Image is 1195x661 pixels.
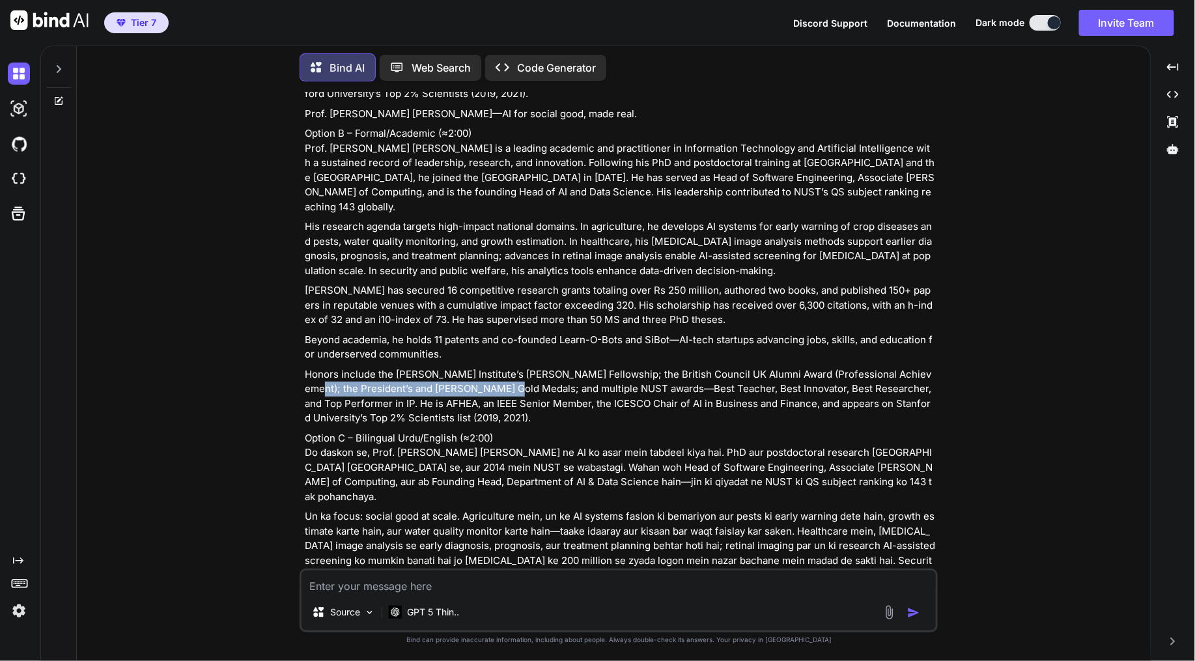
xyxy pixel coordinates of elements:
[8,600,30,622] img: settings
[389,606,402,618] img: GPT 5 Thinking High
[131,16,156,29] span: Tier 7
[305,367,935,426] p: Honors include the [PERSON_NAME] Institute’s [PERSON_NAME] Fellowship; the British Council UK Alu...
[407,606,459,619] p: GPT 5 Thin..
[330,606,360,619] p: Source
[793,18,867,29] span: Discord Support
[330,60,365,76] p: Bind AI
[117,19,126,27] img: premium
[907,606,920,619] img: icon
[305,107,935,122] p: Prof. [PERSON_NAME] [PERSON_NAME]—AI for social good, made real.
[1079,10,1174,36] button: Invite Team
[305,126,935,214] p: Option B – Formal/Academic (≈2:00) Prof. [PERSON_NAME] [PERSON_NAME] is a leading academic and pr...
[8,168,30,190] img: cloudideIcon
[412,60,471,76] p: Web Search
[517,60,596,76] p: Code Generator
[793,16,867,30] button: Discord Support
[10,10,89,30] img: Bind AI
[305,333,935,362] p: Beyond academia, he holds 11 patents and co-founded Learn-O-Bots and SiBot—AI-tech startups advan...
[305,509,935,583] p: Un ka focus: social good at scale. Agriculture mein, un ke AI systems faslon ki bemariyon aur pes...
[305,219,935,278] p: His research agenda targets high-impact national domains. In agriculture, he develops AI systems ...
[887,16,956,30] button: Documentation
[300,635,938,645] p: Bind can provide inaccurate information, including about people. Always double-check its answers....
[882,605,897,620] img: attachment
[104,12,169,33] button: premiumTier 7
[305,431,935,505] p: Option C – Bilingual Urdu/English (≈2:00) Do daskon se, Prof. [PERSON_NAME] [PERSON_NAME] ne AI k...
[887,18,956,29] span: Documentation
[8,63,30,85] img: darkChat
[8,133,30,155] img: githubDark
[305,283,935,328] p: [PERSON_NAME] has secured 16 competitive research grants totaling over Rs 250 million, authored t...
[364,607,375,618] img: Pick Models
[8,98,30,120] img: darkAi-studio
[976,16,1024,29] span: Dark mode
